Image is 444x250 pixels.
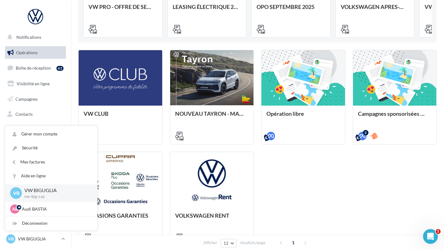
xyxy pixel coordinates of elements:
[436,229,441,234] span: 1
[12,206,18,212] span: AB
[15,96,38,101] span: Campagnes
[84,111,157,123] div: VW CLUB
[5,141,97,155] a: Sécurité
[5,155,97,169] a: Mes factures
[24,187,87,194] p: VW BIGUGLIA
[84,212,157,225] div: OCCASIONS GARANTIES
[221,239,236,248] button: 12
[4,123,67,136] a: Médiathèque
[22,206,90,212] p: Audi BASTIA
[257,4,325,16] div: OPO SEPTEMBRE 2025
[18,236,59,242] p: VW BIGUGLIA
[5,216,97,230] div: Déconnexion
[4,46,67,59] a: Opérations
[4,61,67,75] a: Boîte de réception42
[341,4,409,16] div: VOLKSWAGEN APRES-VENTE
[4,154,67,172] a: PLV et print personnalisable
[4,93,67,106] a: Campagnes
[5,233,66,245] a: VB VW BIGUGLIA
[173,4,241,16] div: LEASING ÉLECTRIQUE 2025
[266,111,340,123] div: Opération libre
[4,77,67,90] a: Visibilité en ligne
[224,241,229,246] span: 12
[240,240,265,246] span: résultats/page
[4,174,67,192] a: Campagnes DataOnDemand
[56,66,64,71] div: 42
[88,4,157,16] div: VW PRO - OFFRE DE SEPTEMBRE 25
[5,127,97,141] a: Gérer mon compte
[288,238,298,248] span: 1
[16,65,51,71] span: Boîte de réception
[15,111,33,117] span: Contacts
[8,236,14,242] span: VB
[24,194,87,200] p: vw-big-cas
[175,111,249,123] div: NOUVEAU TAYRON - MARS 2025
[363,130,368,135] div: 2
[5,169,97,183] a: Aide en ligne
[423,229,438,244] iframe: Intercom live chat
[358,111,432,123] div: Campagnes sponsorisées OPO
[4,108,67,121] a: Contacts
[16,34,41,40] span: Notifications
[203,240,217,246] span: Afficher
[4,139,67,151] a: Calendrier
[16,50,38,55] span: Opérations
[175,212,249,225] div: VOLKSWAGEN RENT
[17,81,50,86] span: Visibilité en ligne
[4,31,65,44] button: Notifications
[13,190,19,197] span: VB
